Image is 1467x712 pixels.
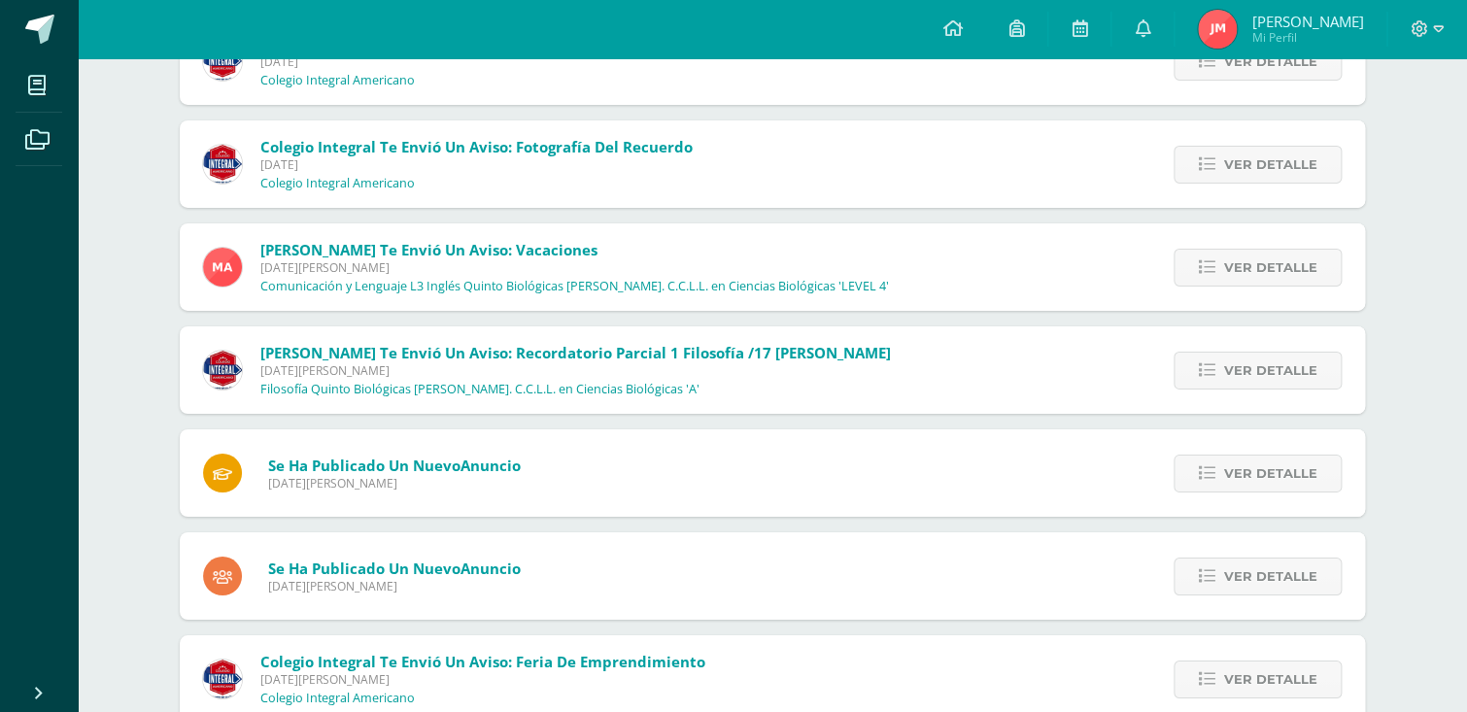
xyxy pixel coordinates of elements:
[1223,44,1316,80] span: Ver detalle
[1223,250,1316,286] span: Ver detalle
[461,559,521,578] span: Anuncio
[203,660,242,698] img: 3d8ecf278a7f74c562a74fe44b321cd5.png
[268,559,521,578] span: Se ha publicado un nuevo
[260,240,597,259] span: [PERSON_NAME] te envió un aviso: Vacaciones
[1223,559,1316,594] span: Ver detalle
[260,691,415,706] p: Colegio Integral Americano
[1223,353,1316,389] span: Ver detalle
[1198,10,1237,49] img: a7c383412fd964880891d727eefbd729.png
[268,578,521,594] span: [DATE][PERSON_NAME]
[1223,147,1316,183] span: Ver detalle
[260,176,415,191] p: Colegio Integral Americano
[260,382,699,397] p: Filosofía Quinto Biológicas [PERSON_NAME]. C.C.L.L. en Ciencias Biológicas 'A'
[203,42,242,81] img: 3d8ecf278a7f74c562a74fe44b321cd5.png
[260,343,891,362] span: [PERSON_NAME] te envió un aviso: Recordatorio parcial 1 filosofía /17 [PERSON_NAME]
[260,671,705,688] span: [DATE][PERSON_NAME]
[260,137,693,156] span: Colegio Integral te envió un aviso: Fotografía del recuerdo
[260,156,693,173] span: [DATE]
[203,145,242,184] img: 3d8ecf278a7f74c562a74fe44b321cd5.png
[260,362,891,379] span: [DATE][PERSON_NAME]
[203,248,242,287] img: 84fb52d7327b6f4cb11ca15c99e8ab71.png
[1251,29,1363,46] span: Mi Perfil
[1223,456,1316,492] span: Ver detalle
[1251,12,1363,31] span: [PERSON_NAME]
[260,73,415,88] p: Colegio Integral Americano
[268,475,521,492] span: [DATE][PERSON_NAME]
[260,53,778,70] span: [DATE]
[203,351,242,390] img: 4983f1b0d85004034e19fe0b05bc45ec.png
[1223,661,1316,697] span: Ver detalle
[268,456,521,475] span: Se ha publicado un nuevo
[260,279,889,294] p: Comunicación y Lenguaje L3 Inglés Quinto Biológicas [PERSON_NAME]. C.C.L.L. en Ciencias Biológica...
[260,259,889,276] span: [DATE][PERSON_NAME]
[461,456,521,475] span: Anuncio
[260,652,705,671] span: Colegio Integral te envió un aviso: Feria de Emprendimiento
